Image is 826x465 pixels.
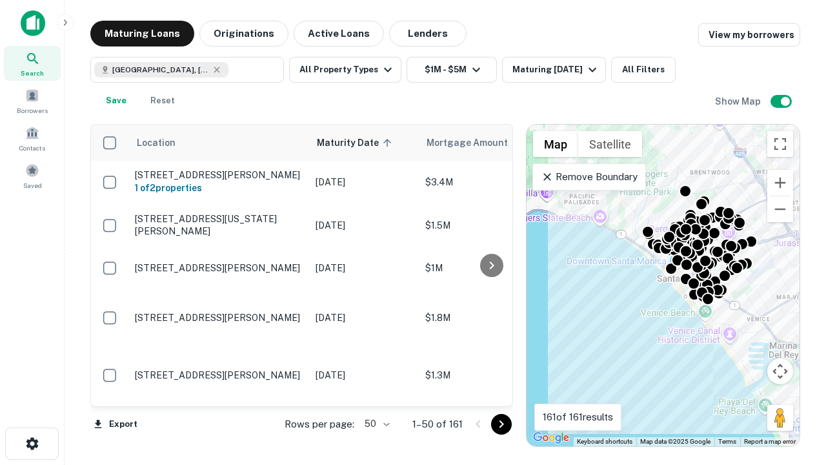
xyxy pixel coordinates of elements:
span: Mortgage Amount [427,135,525,150]
button: $1M - $5M [407,57,497,83]
p: $3.4M [425,175,554,189]
button: Map camera controls [767,358,793,384]
button: Zoom out [767,196,793,222]
a: Open this area in Google Maps (opens a new window) [530,429,572,446]
span: [GEOGRAPHIC_DATA], [GEOGRAPHIC_DATA], [GEOGRAPHIC_DATA] [112,64,209,76]
button: Lenders [389,21,467,46]
div: 0 0 [527,125,800,446]
button: Reset [142,88,183,114]
p: $1.5M [425,218,554,232]
span: Borrowers [17,105,48,116]
p: [DATE] [316,368,412,382]
p: $1M [425,261,554,275]
span: Search [21,68,44,78]
p: 161 of 161 results [543,409,613,425]
a: View my borrowers [698,23,800,46]
span: Maturity Date [317,135,396,150]
a: Contacts [4,121,61,156]
iframe: Chat Widget [761,362,826,424]
button: Keyboard shortcuts [577,437,632,446]
p: $1.3M [425,368,554,382]
div: 50 [359,415,392,433]
p: [STREET_ADDRESS][PERSON_NAME] [135,169,303,181]
button: Active Loans [294,21,384,46]
div: Maturing [DATE] [512,62,600,77]
button: Maturing [DATE] [502,57,606,83]
th: Location [128,125,309,161]
p: [DATE] [316,218,412,232]
span: Contacts [19,143,45,153]
p: [STREET_ADDRESS][PERSON_NAME] [135,369,303,381]
p: [STREET_ADDRESS][US_STATE][PERSON_NAME] [135,213,303,236]
p: Remove Boundary [541,169,637,185]
button: Maturing Loans [90,21,194,46]
p: Rows per page: [285,417,354,432]
p: [DATE] [316,261,412,275]
th: Maturity Date [309,125,419,161]
p: 1–50 of 161 [412,417,463,432]
button: All Filters [611,57,676,83]
button: Show satellite imagery [578,131,642,157]
p: [STREET_ADDRESS][PERSON_NAME] [135,312,303,324]
p: [STREET_ADDRESS][PERSON_NAME] [135,262,303,274]
a: Search [4,46,61,81]
img: capitalize-icon.png [21,10,45,36]
a: Saved [4,158,61,193]
button: All Property Types [289,57,401,83]
h6: 1 of 2 properties [135,181,303,195]
p: [DATE] [316,311,412,325]
p: $1.8M [425,311,554,325]
button: Show street map [533,131,578,157]
img: Google [530,429,572,446]
button: Zoom in [767,170,793,196]
button: Originations [199,21,288,46]
span: Map data ©2025 Google [640,438,710,445]
th: Mortgage Amount [419,125,561,161]
span: Saved [23,180,42,191]
button: Save your search to get updates of matches that match your search criteria. [96,88,137,114]
button: Toggle fullscreen view [767,131,793,157]
h6: Show Map [715,94,763,108]
a: Report a map error [744,438,796,445]
span: Location [136,135,176,150]
p: [DATE] [316,175,412,189]
button: Go to next page [491,414,512,435]
button: Export [90,415,141,434]
a: Terms (opens in new tab) [718,438,736,445]
a: Borrowers [4,83,61,118]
